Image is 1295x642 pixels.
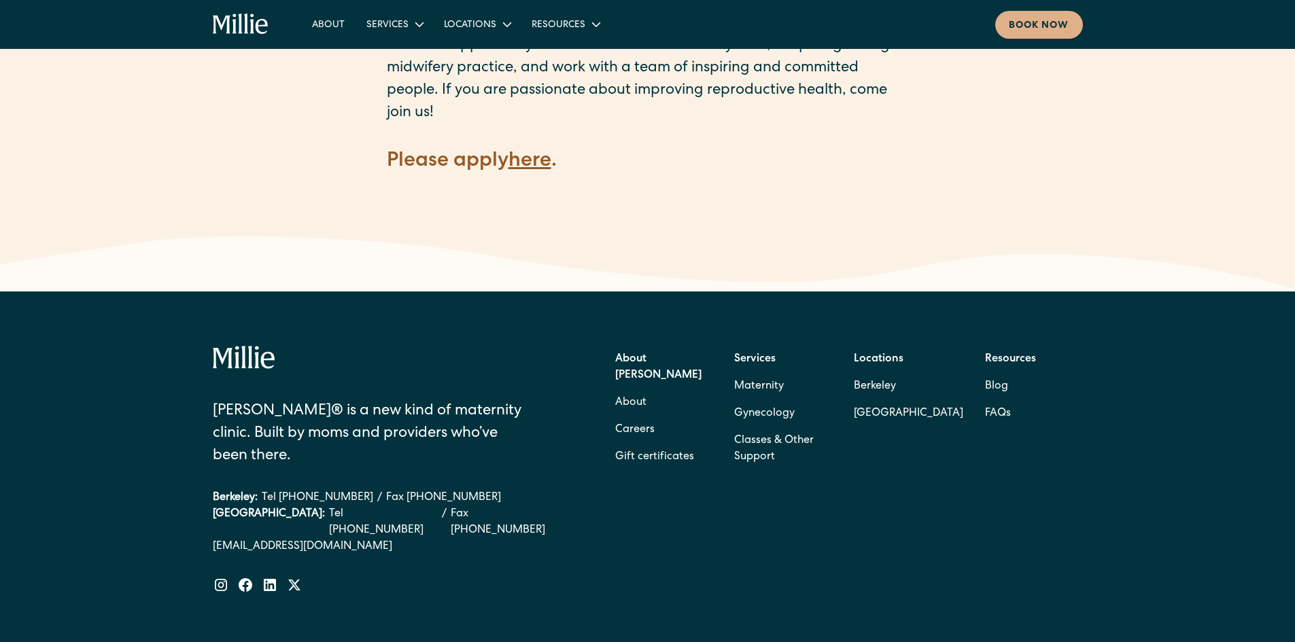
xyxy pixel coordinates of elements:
[985,354,1036,365] strong: Resources
[387,151,508,172] strong: Please apply
[734,354,776,365] strong: Services
[377,490,382,506] div: /
[262,490,373,506] a: Tel [PHONE_NUMBER]
[356,13,433,35] div: Services
[985,400,1011,427] a: FAQs
[985,373,1008,400] a: Blog
[387,176,909,198] p: ‍
[615,354,702,381] strong: About [PERSON_NAME]
[615,416,655,444] a: Careers
[213,490,258,506] div: Berkeley:
[615,444,694,471] a: Gift certificates
[532,18,585,33] div: Resources
[301,13,356,35] a: About
[734,427,832,471] a: Classes & Other Support
[1009,19,1069,33] div: Book now
[854,400,963,427] a: [GEOGRAPHIC_DATA]
[615,389,646,416] a: About
[551,151,557,172] strong: .
[444,18,496,33] div: Locations
[386,490,501,506] a: Fax [PHONE_NUMBER]
[433,13,521,35] div: Locations
[995,11,1083,39] a: Book now
[734,373,784,400] a: Maternity
[521,13,610,35] div: Resources
[854,373,963,400] a: Berkeley
[213,14,269,35] a: home
[213,539,564,555] a: [EMAIL_ADDRESS][DOMAIN_NAME]
[366,18,409,33] div: Services
[387,125,909,147] p: ‍
[387,35,909,125] p: This is an opportunity to raise the bar for maternity care, shape a growing midwifery practice, a...
[213,401,533,468] div: [PERSON_NAME]® is a new kind of maternity clinic. Built by moms and providers who’ve been there.
[854,354,903,365] strong: Locations
[213,506,325,539] div: [GEOGRAPHIC_DATA]:
[329,506,438,539] a: Tel [PHONE_NUMBER]
[451,506,563,539] a: Fax [PHONE_NUMBER]
[442,506,447,539] div: /
[734,400,795,427] a: Gynecology
[508,151,551,172] a: here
